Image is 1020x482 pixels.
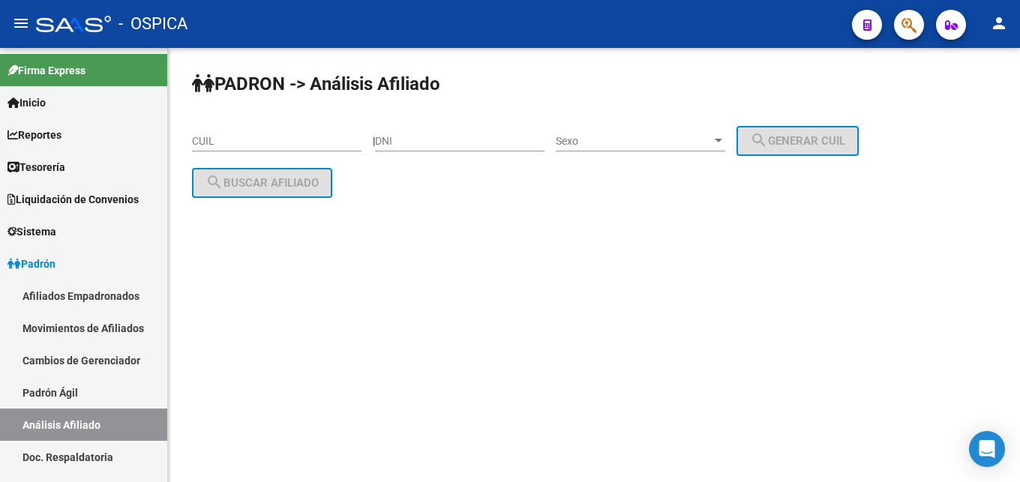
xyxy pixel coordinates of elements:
span: Buscar afiliado [205,176,319,190]
span: Generar CUIL [750,134,845,148]
span: Sexo [556,135,712,148]
span: Padrón [7,256,55,272]
mat-icon: person [990,14,1008,32]
div: Open Intercom Messenger [969,431,1005,467]
span: - OSPICA [118,7,187,40]
span: Firma Express [7,62,85,79]
mat-icon: search [205,173,223,191]
span: Liquidación de Convenios [7,191,139,208]
strong: PADRON -> Análisis Afiliado [192,73,440,94]
span: Sistema [7,223,56,240]
span: Inicio [7,94,46,111]
button: Buscar afiliado [192,168,332,198]
mat-icon: menu [12,14,30,32]
mat-icon: search [750,131,768,149]
div: | [373,135,870,147]
button: Generar CUIL [736,126,859,156]
span: Tesorería [7,159,65,175]
span: Reportes [7,127,61,143]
